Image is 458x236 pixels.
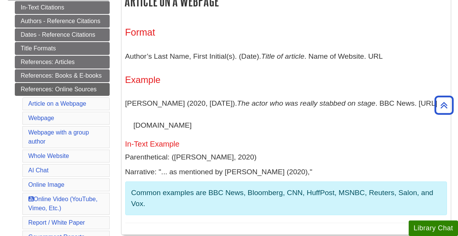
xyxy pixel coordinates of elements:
[15,28,110,41] a: Dates - Reference Citations
[15,42,110,55] a: Title Formats
[237,99,376,107] i: The actor who was really stabbed on stage
[15,83,110,96] a: References: Online Sources
[125,75,447,85] h4: Example
[28,100,87,107] a: Article on a Webpage
[125,152,447,163] p: Parenthetical: ([PERSON_NAME], 2020)
[409,220,458,236] button: Library Chat
[125,45,447,67] p: Author’s Last Name, First Initial(s). (Date). . Name of Website. URL
[15,69,110,82] a: References: Books & E-books
[28,129,89,145] a: Webpage with a group author
[15,1,110,14] a: In-Text Citations
[432,100,456,110] a: Back to Top
[15,15,110,28] a: Authors - Reference Citations
[125,92,447,136] p: [PERSON_NAME] (2020, [DATE]). . BBC News. [URL][DOMAIN_NAME]
[28,153,69,159] a: Whole Website
[15,56,110,69] a: References: Articles
[261,52,304,60] i: Title of article
[131,188,441,209] p: Common examples are BBC News, Bloomberg, CNN, HuffPost, MSNBC, Reuters, Salon, and Vox.
[28,115,54,121] a: Webpage
[28,219,85,226] a: Report / White Paper
[28,167,49,173] a: AI Chat
[125,167,447,178] p: Narrative: "... as mentioned by [PERSON_NAME] (2020),"
[125,27,447,38] h3: Format
[28,181,65,188] a: Online Image
[28,196,98,211] a: Online Video (YouTube, Vimeo, Etc.)
[125,140,447,148] h5: In-Text Example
